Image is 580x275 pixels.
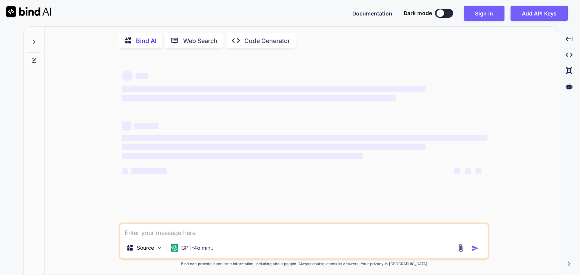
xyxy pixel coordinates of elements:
button: Sign in [464,6,504,21]
span: ‌ [122,71,133,81]
span: ‌ [122,121,131,131]
span: ‌ [122,168,128,174]
img: icon [471,244,479,252]
span: ‌ [122,144,425,150]
span: ‌ [475,168,481,174]
span: ‌ [122,153,363,159]
span: ‌ [122,135,487,141]
p: GPT-4o min.. [181,244,213,252]
button: Add API Keys [511,6,568,21]
span: ‌ [134,123,158,129]
img: GPT-4o mini [171,244,178,252]
span: ‌ [131,168,167,174]
p: Source [137,244,154,252]
span: ‌ [136,73,148,79]
p: Bind AI [136,36,156,45]
p: Web Search [183,36,217,45]
span: ‌ [122,95,396,101]
p: Bind can provide inaccurate information, including about people. Always double-check its answers.... [119,261,489,267]
p: Code Generator [244,36,290,45]
span: ‌ [465,168,471,174]
button: Documentation [352,9,392,17]
span: Dark mode [404,9,432,17]
span: ‌ [122,86,425,92]
img: Pick Models [156,245,163,251]
span: Documentation [352,10,392,17]
img: Bind AI [6,6,51,17]
img: attachment [457,244,465,252]
span: ‌ [454,168,460,174]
